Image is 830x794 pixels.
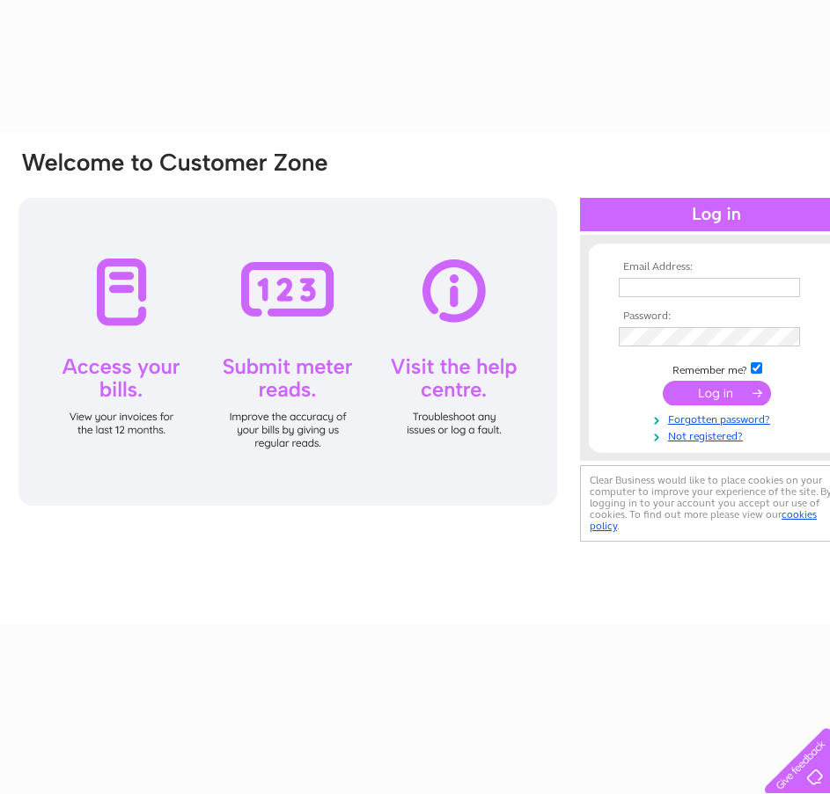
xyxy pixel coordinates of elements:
[614,310,819,323] th: Password:
[619,410,819,426] a: Forgotten password?
[590,508,817,532] a: cookies policy
[614,261,819,273] th: Email Address:
[619,426,819,443] a: Not registered?
[663,381,771,405] input: Submit
[614,360,819,377] td: Remember me?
